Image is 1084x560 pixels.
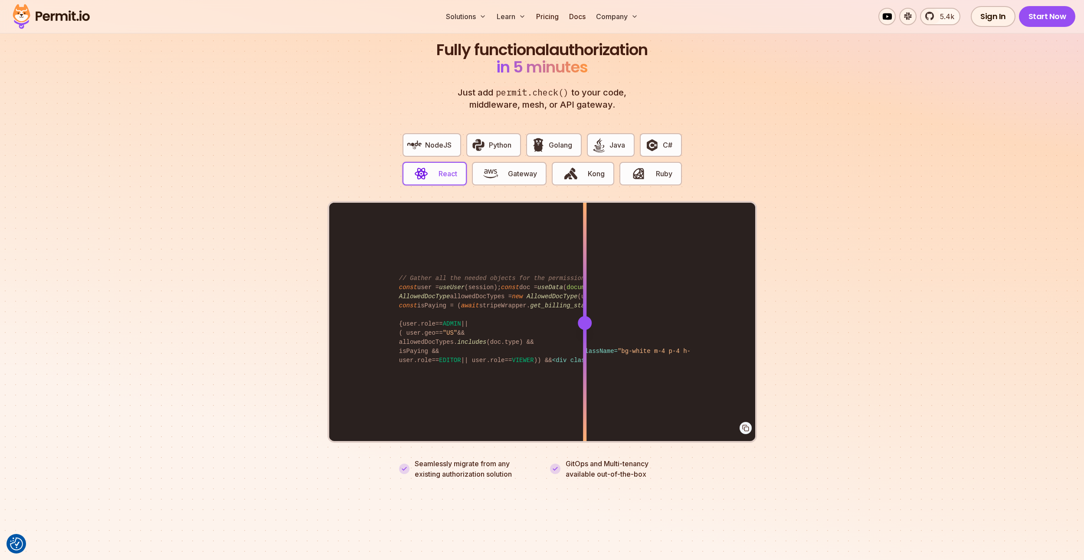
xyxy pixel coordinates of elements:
[399,275,607,282] span: // Gather all the needed objects for the permission check
[663,140,672,150] span: C#
[425,140,452,150] span: NodeJS
[552,357,753,364] span: Document
[656,168,672,179] span: Ruby
[570,357,603,364] span: className
[415,458,534,479] p: Seamlessly migrate from any existing authorization solution
[393,267,691,372] code: user = (session); doc = ( ); allowedDocTypes = (user. ); isPaying = ( stripeWrapper. (user. )) ==...
[496,56,588,78] span: in 5 minutes
[490,357,505,364] span: role
[588,168,605,179] span: Kong
[508,168,537,179] span: Gateway
[483,166,498,181] img: Gateway
[439,357,461,364] span: EDITOR
[935,11,954,22] span: 5.4k
[471,138,486,152] img: Python
[504,339,519,346] span: type
[618,348,709,355] span: "bg-white m-4 p-4 h-full"
[10,537,23,550] img: Revisit consent button
[537,284,563,291] span: useData
[533,8,562,25] a: Pricing
[399,293,450,300] span: AllowedDocType
[581,348,614,355] span: className
[645,138,659,152] img: C#
[527,293,578,300] span: AllowedDocType
[1019,6,1076,27] a: Start Now
[501,284,519,291] span: const
[457,339,486,346] span: includes
[443,329,458,336] span: "US"
[563,166,578,181] img: Kong
[414,166,429,181] img: React
[10,537,23,550] button: Consent Preferences
[531,138,546,152] img: Golang
[566,458,648,479] p: GitOps and Multi-tenancy available out-of-the-box
[530,302,596,309] span: get_billing_status
[563,348,763,355] span: Document
[442,8,490,25] button: Solutions
[493,8,529,25] button: Learn
[399,284,417,291] span: const
[592,138,606,152] img: Java
[567,284,596,291] span: document
[489,140,511,150] span: Python
[9,2,94,31] img: Permit logo
[971,6,1015,27] a: Sign In
[407,138,422,152] img: NodeJS
[461,302,479,309] span: await
[493,86,571,99] span: permit.check()
[552,357,702,364] span: < = >
[436,41,549,59] span: Fully functional
[593,8,642,25] button: Company
[566,8,589,25] a: Docs
[512,293,523,300] span: new
[556,357,567,364] span: div
[609,140,625,150] span: Java
[549,140,572,150] span: Golang
[439,284,465,291] span: useUser
[449,86,636,111] p: Just add to your code, middleware, mesh, or API gateway.
[425,329,436,336] span: geo
[512,357,534,364] span: VIEWER
[421,320,436,327] span: role
[443,320,461,327] span: ADMIN
[563,348,713,355] span: < = >
[435,41,650,76] h2: authorization
[920,8,960,25] a: 5.4k
[417,357,432,364] span: role
[631,166,646,181] img: Ruby
[399,302,417,309] span: const
[439,168,457,179] span: React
